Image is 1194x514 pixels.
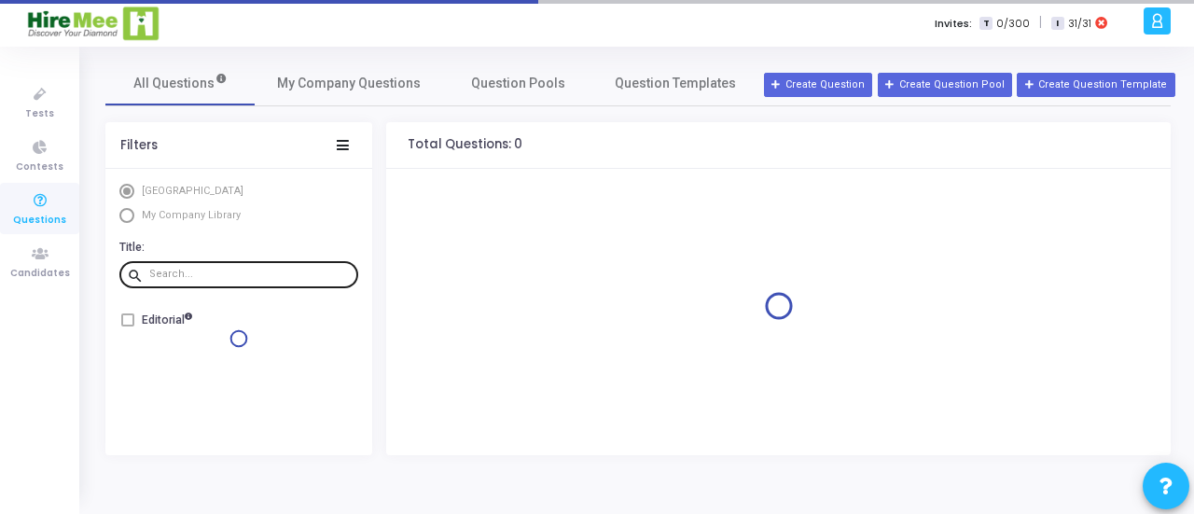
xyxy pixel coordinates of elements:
[878,73,1012,97] button: Create Question Pool
[1051,17,1063,31] span: I
[119,241,354,255] h6: Title:
[142,209,241,221] span: My Company Library
[133,74,228,93] span: All Questions
[10,266,70,282] span: Candidates
[142,185,243,197] span: [GEOGRAPHIC_DATA]
[16,160,63,175] span: Contests
[25,106,54,122] span: Tests
[979,17,992,31] span: T
[13,213,66,229] span: Questions
[26,5,161,42] img: logo
[1068,16,1091,32] span: 31/31
[615,74,736,93] span: Question Templates
[1039,13,1042,33] span: |
[120,138,158,153] div: Filters
[996,16,1030,32] span: 0/300
[119,184,358,228] mat-radio-group: Select Library
[471,74,565,93] span: Question Pools
[142,313,192,327] h6: Editorial
[277,74,421,93] span: My Company Questions
[764,73,872,97] button: Create Question
[1017,73,1174,97] button: Create Question Template
[408,137,522,152] h4: Total Questions: 0
[127,267,149,284] mat-icon: search
[149,269,351,280] input: Search...
[935,16,972,32] label: Invites:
